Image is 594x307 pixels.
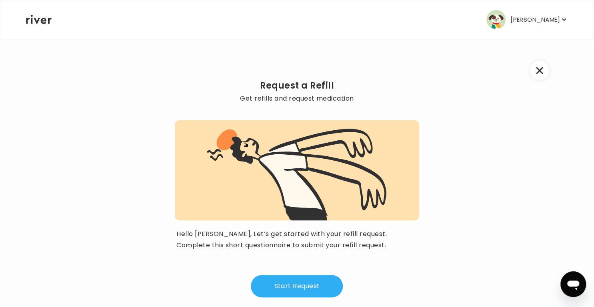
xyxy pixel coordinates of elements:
p: Hello [PERSON_NAME], Let’s get started with your refill request. Complete this short questionnair... [176,228,418,251]
button: Start Request [251,275,343,297]
p: Get refills and request medication [175,93,419,104]
h2: Request a Refill [175,80,419,91]
img: visit complete graphic [207,128,388,220]
p: [PERSON_NAME] [510,14,560,25]
button: user avatar[PERSON_NAME] [486,10,568,29]
img: user avatar [486,10,506,29]
iframe: Button to launch messaging window [560,271,586,297]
